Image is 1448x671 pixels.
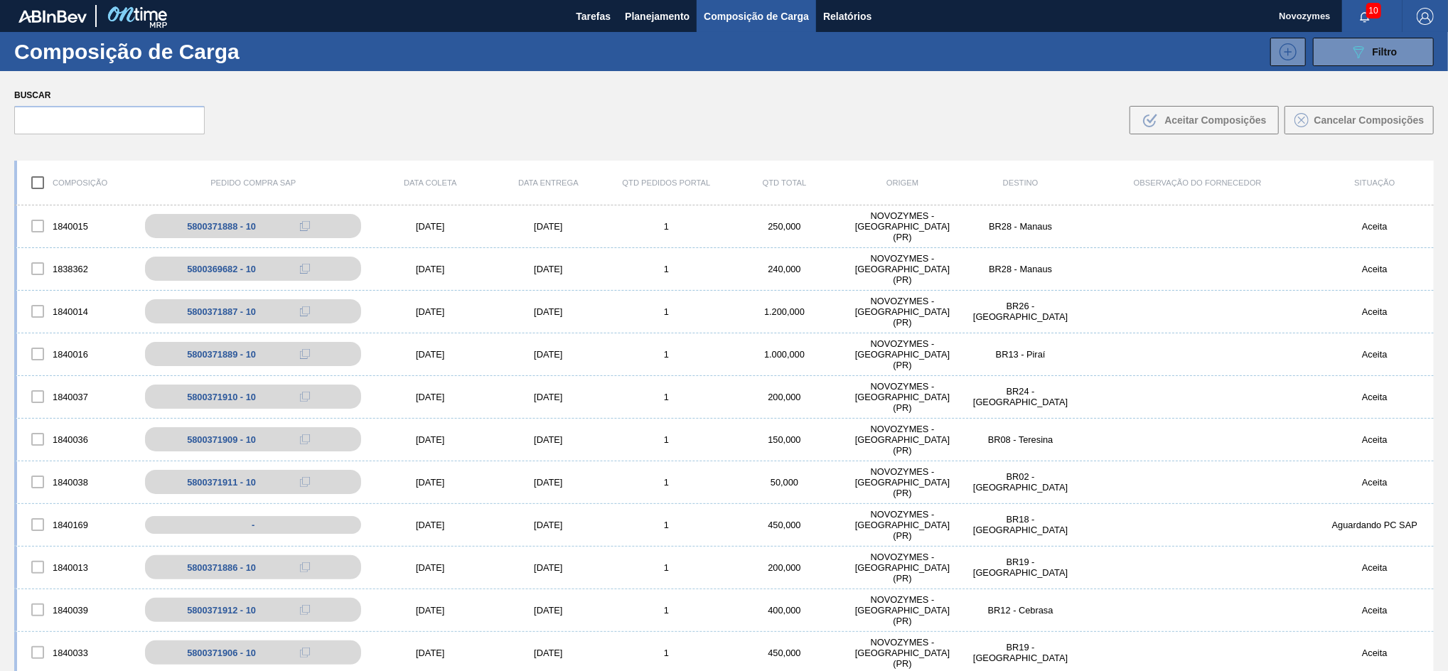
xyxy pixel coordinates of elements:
[607,178,725,187] div: Qtd Pedidos Portal
[962,264,1080,274] div: BR28 - Manaus
[962,514,1080,535] div: BR18 - Pernambuco
[17,424,135,454] div: 1840036
[371,178,489,187] div: Data coleta
[1373,46,1398,58] span: Filtro
[576,8,611,25] span: Tarefas
[187,562,256,573] div: 5800371886 - 10
[489,605,607,616] div: [DATE]
[371,264,489,274] div: [DATE]
[726,520,844,530] div: 450,000
[17,595,135,625] div: 1840039
[1316,520,1434,530] div: Aguardando PC SAP
[726,434,844,445] div: 150,000
[17,638,135,667] div: 1840033
[607,562,725,573] div: 1
[1316,264,1434,274] div: Aceita
[726,264,844,274] div: 240,000
[844,381,962,413] div: NOVOZYMES - ARAUCARIA (PR)
[1316,349,1434,360] div: Aceita
[1316,477,1434,488] div: Aceita
[291,559,319,576] div: Copiar
[607,221,725,232] div: 1
[187,392,256,402] div: 5800371910 - 10
[489,434,607,445] div: [DATE]
[726,605,844,616] div: 400,000
[962,605,1080,616] div: BR12 - Cebrasa
[607,392,725,402] div: 1
[726,306,844,317] div: 1.200,000
[1263,38,1306,66] div: Nova Composição
[726,392,844,402] div: 200,000
[489,306,607,317] div: [DATE]
[1285,106,1434,134] button: Cancelar Composições
[371,477,489,488] div: [DATE]
[187,349,256,360] div: 5800371889 - 10
[489,349,607,360] div: [DATE]
[962,471,1080,493] div: BR02 - Sergipe
[1342,6,1388,26] button: Notificações
[17,296,135,326] div: 1840014
[726,477,844,488] div: 50,000
[17,254,135,284] div: 1838362
[187,264,256,274] div: 5800369682 - 10
[726,349,844,360] div: 1.000,000
[1417,8,1434,25] img: Logout
[625,8,690,25] span: Planejamento
[607,520,725,530] div: 1
[1164,114,1266,126] span: Aceitar Composições
[489,221,607,232] div: [DATE]
[844,424,962,456] div: NOVOZYMES - ARAUCARIA (PR)
[844,637,962,669] div: NOVOZYMES - ARAUCARIA (PR)
[17,168,135,198] div: Composição
[371,349,489,360] div: [DATE]
[187,306,256,317] div: 5800371887 - 10
[844,178,962,187] div: Origem
[962,178,1080,187] div: Destino
[962,642,1080,663] div: BR19 - Nova Rio
[291,218,319,235] div: Copiar
[17,552,135,582] div: 1840013
[489,178,607,187] div: Data entrega
[1316,221,1434,232] div: Aceita
[371,306,489,317] div: [DATE]
[1316,562,1434,573] div: Aceita
[17,339,135,369] div: 1840016
[187,434,256,445] div: 5800371909 - 10
[726,221,844,232] div: 250,000
[1313,38,1434,66] button: Filtro
[1080,178,1316,187] div: Observação do Fornecedor
[489,648,607,658] div: [DATE]
[607,264,725,274] div: 1
[607,434,725,445] div: 1
[962,301,1080,322] div: BR26 - Uberlândia
[291,473,319,490] div: Copiar
[844,338,962,370] div: NOVOZYMES - ARAUCARIA (PR)
[291,644,319,661] div: Copiar
[135,178,371,187] div: Pedido Compra SAP
[726,562,844,573] div: 200,000
[1316,648,1434,658] div: Aceita
[371,221,489,232] div: [DATE]
[726,178,844,187] div: Qtd Total
[187,648,256,658] div: 5800371906 - 10
[14,85,205,106] label: Buscar
[607,648,725,658] div: 1
[291,431,319,448] div: Copiar
[489,477,607,488] div: [DATE]
[17,510,135,540] div: 1840169
[17,467,135,497] div: 1840038
[371,562,489,573] div: [DATE]
[844,552,962,584] div: NOVOZYMES - ARAUCARIA (PR)
[1314,114,1425,126] span: Cancelar Composições
[291,303,319,320] div: Copiar
[371,605,489,616] div: [DATE]
[489,392,607,402] div: [DATE]
[187,605,256,616] div: 5800371912 - 10
[607,605,725,616] div: 1
[844,296,962,328] div: NOVOZYMES - ARAUCARIA (PR)
[1130,106,1279,134] button: Aceitar Composições
[1316,392,1434,402] div: Aceita
[844,594,962,626] div: NOVOZYMES - ARAUCARIA (PR)
[962,557,1080,578] div: BR19 - Nova Rio
[1316,306,1434,317] div: Aceita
